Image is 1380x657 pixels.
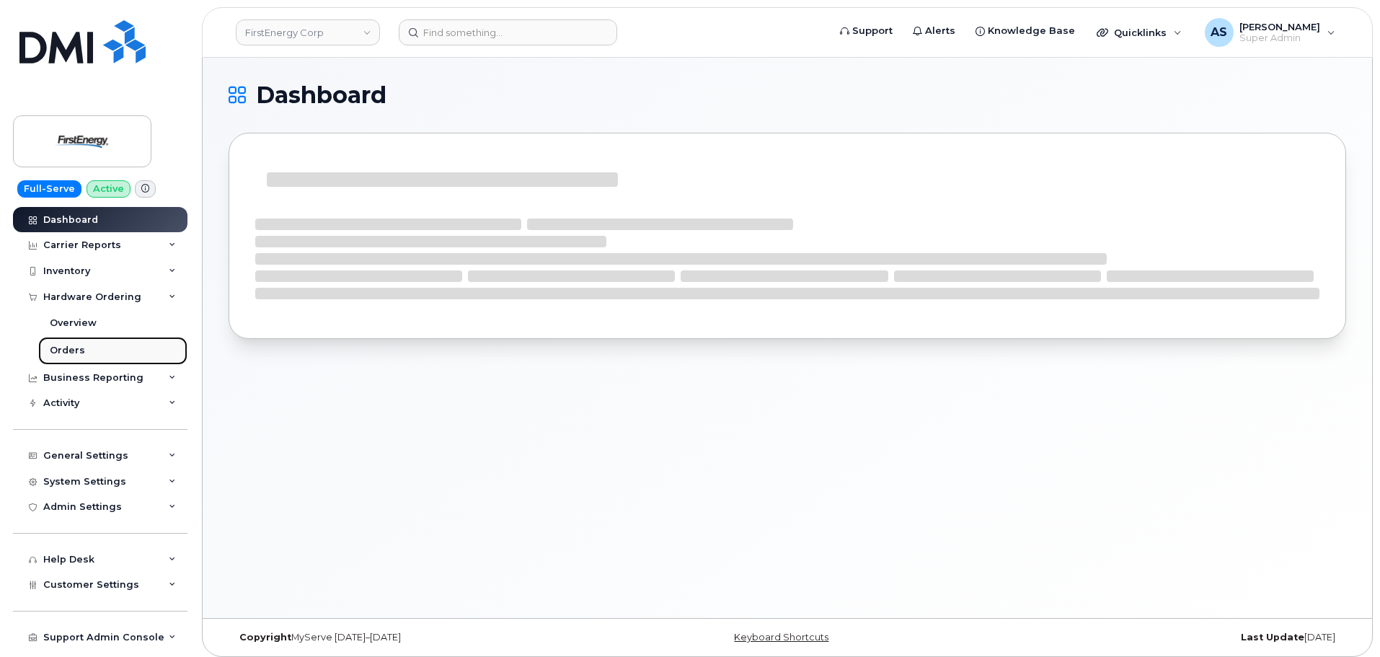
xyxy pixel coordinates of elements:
[229,632,601,643] div: MyServe [DATE]–[DATE]
[1241,632,1304,643] strong: Last Update
[1317,594,1369,646] iframe: Messenger Launcher
[239,632,291,643] strong: Copyright
[734,632,828,643] a: Keyboard Shortcuts
[256,84,386,106] span: Dashboard
[973,632,1346,643] div: [DATE]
